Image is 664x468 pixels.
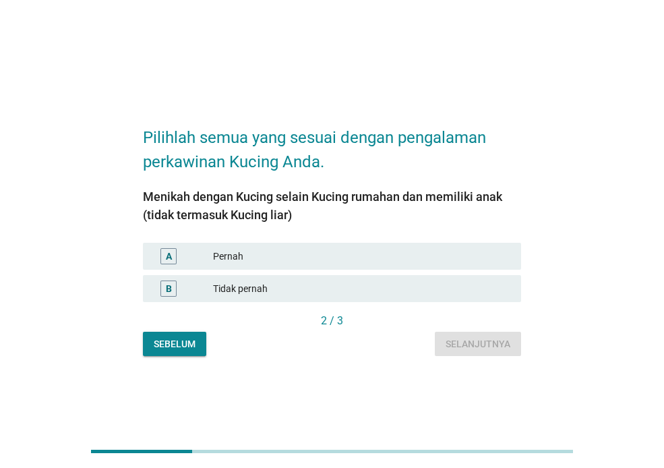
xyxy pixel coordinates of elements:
h2: Pilihlah semua yang sesuai dengan pengalaman perkawinan Kucing Anda. [143,112,521,174]
div: Sebelum [154,337,195,351]
div: A [166,250,172,264]
div: Pernah [213,248,510,264]
div: Menikah dengan Kucing selain Kucing rumahan dan memiliki anak (tidak termasuk Kucing liar) [143,187,521,224]
div: Tidak pernah [213,281,510,297]
div: B [166,282,172,296]
div: 2 / 3 [143,313,521,329]
button: Sebelum [143,332,206,356]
